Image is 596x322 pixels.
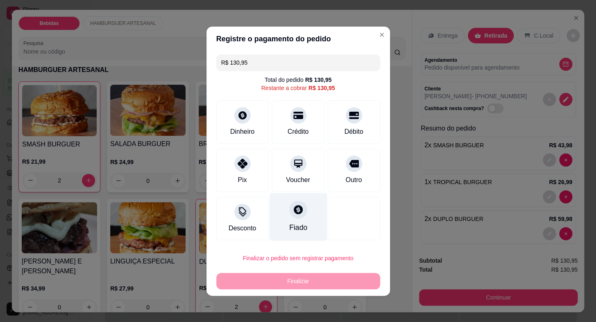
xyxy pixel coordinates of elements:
div: R$ 130,95 [305,76,332,84]
header: Registre o pagamento do pedido [206,27,390,51]
div: Total do pedido [265,76,332,84]
button: Close [375,28,388,41]
div: Desconto [229,223,256,233]
div: Débito [344,127,363,137]
div: Fiado [289,222,307,233]
input: Ex.: hambúrguer de cordeiro [221,54,375,71]
div: Restante a cobrar [261,84,335,92]
div: Crédito [288,127,309,137]
div: Voucher [286,175,310,185]
div: Pix [238,175,247,185]
button: Finalizar o pedido sem registrar pagamento [216,250,380,266]
div: R$ 130,95 [308,84,335,92]
div: Outro [345,175,362,185]
div: Dinheiro [230,127,255,137]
